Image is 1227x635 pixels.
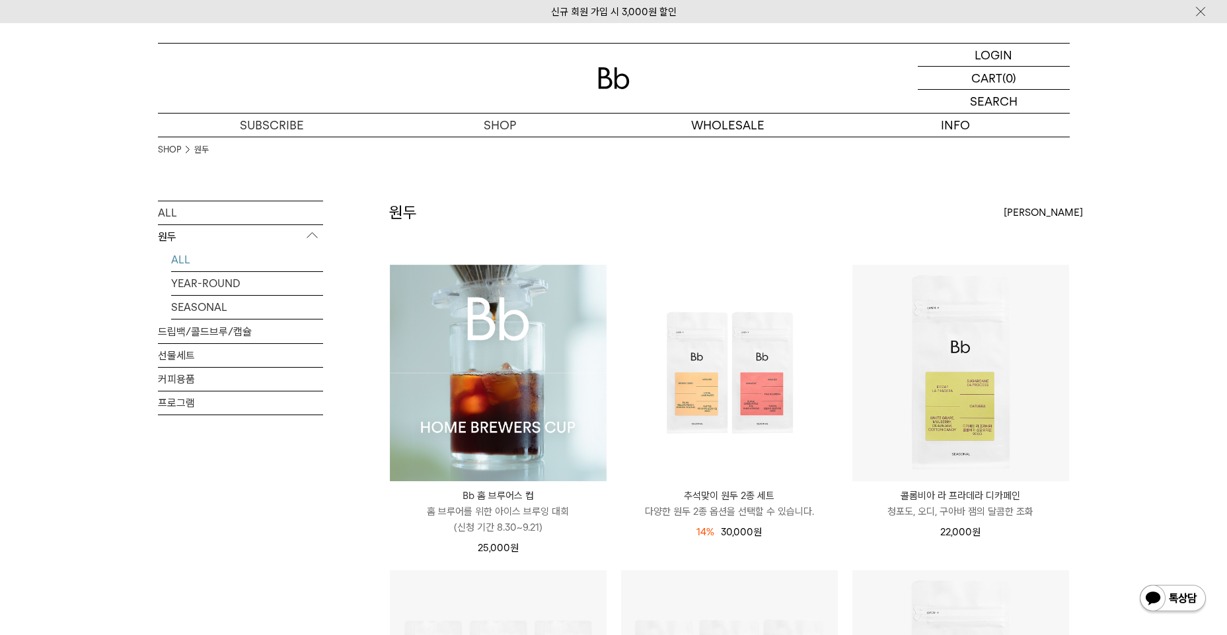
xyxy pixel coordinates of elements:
span: 25,000 [478,542,519,554]
p: LOGIN [975,44,1012,66]
p: SEARCH [970,90,1018,113]
a: SEASONAL [171,296,323,319]
a: LOGIN [918,44,1070,67]
img: 로고 [598,67,630,89]
img: Bb 홈 브루어스 컵 [390,265,607,481]
a: Bb 홈 브루어스 컵 홈 브루어를 위한 아이스 브루잉 대회(신청 기간 8.30~9.21) [390,488,607,535]
span: 30,000 [721,526,762,538]
img: 추석맞이 원두 2종 세트 [621,265,838,481]
span: 22,000 [940,526,981,538]
img: 카카오톡 채널 1:1 채팅 버튼 [1138,584,1207,615]
a: 드립백/콜드브루/캡슐 [158,320,323,343]
p: INFO [842,114,1070,137]
h2: 원두 [389,201,417,224]
p: Bb 홈 브루어스 컵 [390,488,607,504]
a: 선물세트 [158,344,323,367]
p: CART [971,67,1002,89]
a: ALL [171,248,323,271]
p: 다양한 원두 2종 옵션을 선택할 수 있습니다. [621,504,838,519]
img: 콜롬비아 라 프라데라 디카페인 [852,265,1069,481]
a: 콜롬비아 라 프라데라 디카페인 청포도, 오디, 구아바 잼의 달콤한 조화 [852,488,1069,519]
a: CART (0) [918,67,1070,90]
p: WHOLESALE [614,114,842,137]
span: 원 [510,542,519,554]
a: SUBSCRIBE [158,114,386,137]
div: 14% [696,524,714,540]
span: [PERSON_NAME] [1004,205,1083,220]
span: 원 [753,526,762,538]
a: 원두 [194,143,209,156]
p: (0) [1002,67,1016,89]
a: YEAR-ROUND [171,272,323,295]
a: 신규 회원 가입 시 3,000원 할인 [551,6,677,18]
p: 청포도, 오디, 구아바 잼의 달콤한 조화 [852,504,1069,519]
a: SHOP [386,114,614,137]
p: 콜롬비아 라 프라데라 디카페인 [852,488,1069,504]
p: 홈 브루어를 위한 아이스 브루잉 대회 (신청 기간 8.30~9.21) [390,504,607,535]
a: SHOP [158,143,181,156]
p: 추석맞이 원두 2종 세트 [621,488,838,504]
a: ALL [158,201,323,224]
span: 원 [972,526,981,538]
a: 프로그램 [158,391,323,415]
a: 추석맞이 원두 2종 세트 다양한 원두 2종 옵션을 선택할 수 있습니다. [621,488,838,519]
a: 커피용품 [158,368,323,391]
p: 원두 [158,225,323,249]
